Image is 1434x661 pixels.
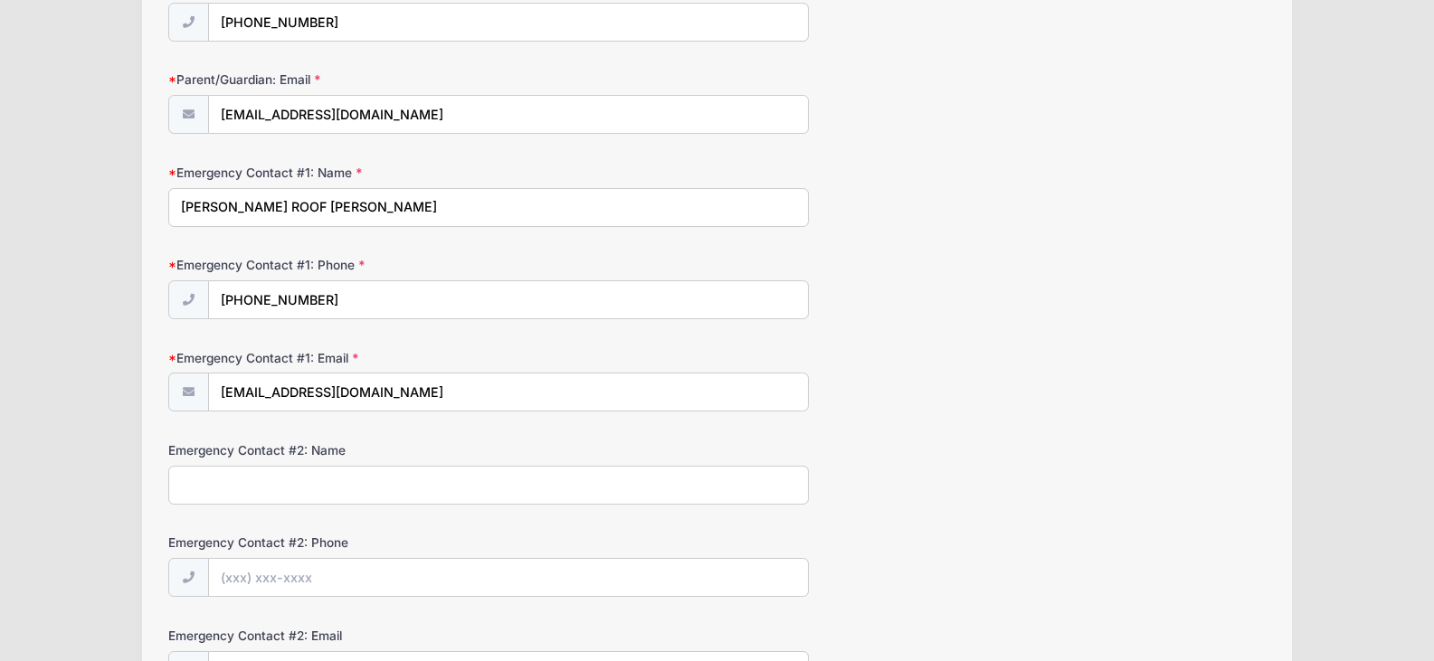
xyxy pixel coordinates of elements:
input: email@email.com [208,373,809,411]
input: (xxx) xxx-xxxx [208,558,809,597]
input: (xxx) xxx-xxxx [208,280,809,319]
label: Emergency Contact #2: Email [168,627,534,645]
label: Emergency Contact #1: Name [168,164,534,182]
label: Emergency Contact #1: Email [168,349,534,367]
input: (xxx) xxx-xxxx [208,3,809,42]
label: Emergency Contact #2: Name [168,441,534,459]
input: email@email.com [208,95,809,134]
label: Emergency Contact #2: Phone [168,534,534,552]
label: Emergency Contact #1: Phone [168,256,534,274]
label: Parent/Guardian: Email [168,71,534,89]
